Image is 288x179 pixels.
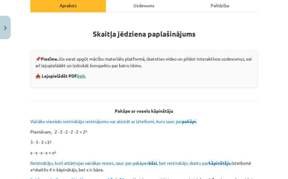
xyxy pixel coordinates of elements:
img: icon-close-lesson-0947bae3869378f0d4975bcd49f059093ad1ed9edebbc8119c70593378902aed.svg [4,26,7,30]
b: kāpinātāju [209,160,231,166]
p: Piemēram, 2 ∙ 2 ∙ 2 ∙ 2 ∙ 2 = 2 [30,128,258,135]
sup: 3 [50,139,51,144]
p: Izteiksmē x skaitlis 4 ir kāpinātājs, bet x ir bāze. [30,160,258,173]
p: x ∙ x ∙ x ∙ x = x [30,149,258,156]
strong: Piezīme. [41,56,58,62]
sup: 4 [32,167,34,171]
strong: 📥 Lejupielādēt PDF [35,73,87,79]
p: 📌 Jūs varat apgūt mācību materiālu platformā, skatoties video un pildot interaktīvos uzdevumus, v... [35,56,253,69]
b: bāzi [149,160,157,166]
b: Pakāpe ar veselu kāpinātāju [115,108,173,114]
strong: Skaitļa jēdziena paplašinājums [93,29,196,39]
p: 3 ∙ 3 ∙ 3 =3 [30,139,258,146]
sup: 4 [54,150,56,154]
span: Vairāku vienādu reizinātāju reizinājumu var aizstāt ar izteiksmi, kuru sauc par [30,118,198,124]
a: šeit. [77,73,86,79]
span: Reizinātāju, kurš atkārtojas vairākas reizes, sauc par pakāpes , bet reizinātāju skaitu par . [30,160,232,166]
b: pakāpi. [182,118,197,124]
sup: 5 [85,129,87,134]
